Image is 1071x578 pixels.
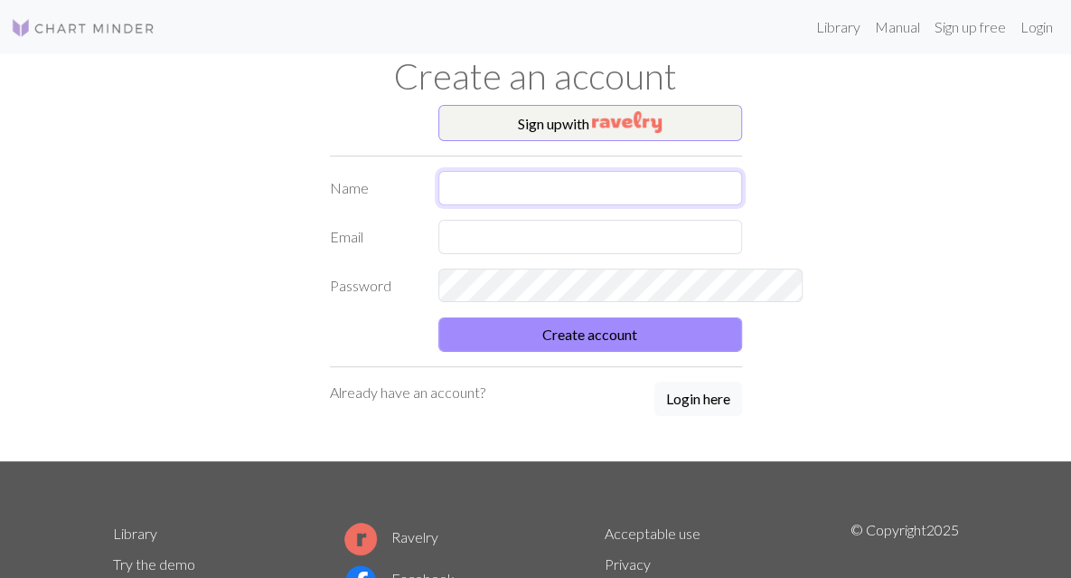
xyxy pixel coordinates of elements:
[344,523,377,555] img: Ravelry logo
[113,555,195,573] a: Try the demo
[605,555,651,573] a: Privacy
[11,17,155,39] img: Logo
[927,9,1013,45] a: Sign up free
[868,9,927,45] a: Manual
[319,171,427,205] label: Name
[438,105,742,141] button: Sign upwith
[605,525,700,542] a: Acceptable use
[654,382,742,416] button: Login here
[654,382,742,418] a: Login here
[809,9,868,45] a: Library
[102,54,970,98] h1: Create an account
[319,220,427,254] label: Email
[438,317,742,352] button: Create account
[344,528,438,545] a: Ravelry
[319,269,427,303] label: Password
[1013,9,1060,45] a: Login
[330,382,485,403] p: Already have an account?
[592,111,662,133] img: Ravelry
[113,525,157,542] a: Library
